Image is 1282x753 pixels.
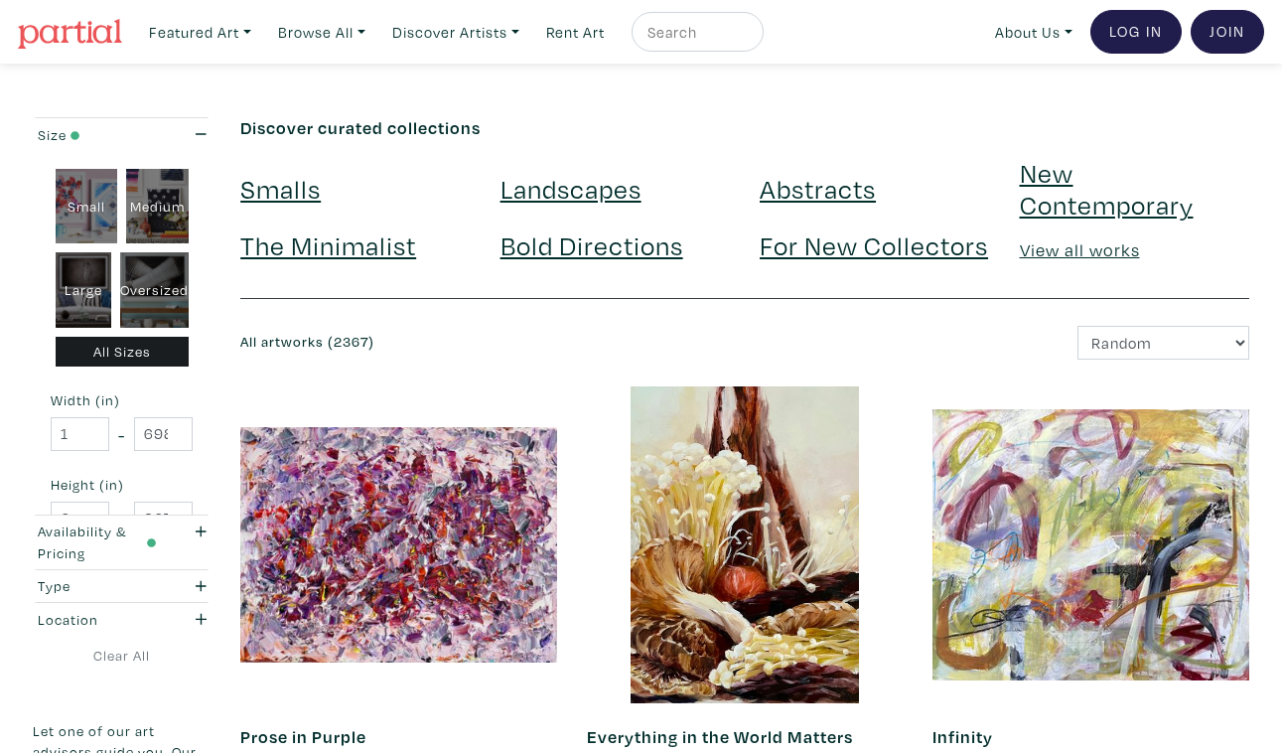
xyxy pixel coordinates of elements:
[33,603,211,636] button: Location
[56,252,111,328] div: Large
[240,334,730,351] h6: All artworks (2367)
[986,12,1081,53] a: About Us
[760,171,876,206] a: Abstracts
[1090,10,1182,54] a: Log In
[120,252,189,328] div: Oversized
[240,117,1249,139] h6: Discover curated collections
[38,575,157,597] div: Type
[500,227,683,262] a: Bold Directions
[500,171,641,206] a: Landscapes
[1191,10,1264,54] a: Join
[33,516,211,569] button: Availability & Pricing
[38,609,157,631] div: Location
[56,337,189,368] div: All Sizes
[537,12,614,53] a: Rent Art
[33,570,211,603] button: Type
[383,12,528,53] a: Discover Artists
[240,171,321,206] a: Smalls
[760,227,988,262] a: For New Collectors
[240,725,366,748] a: Prose in Purple
[118,421,125,448] span: -
[38,521,157,563] div: Availability & Pricing
[126,169,189,244] div: Medium
[587,725,853,748] a: Everything in the World Matters
[33,645,211,667] a: Clear All
[140,12,260,53] a: Featured Art
[56,169,118,244] div: Small
[1020,155,1194,222] a: New Contemporary
[51,393,193,407] small: Width (in)
[269,12,374,53] a: Browse All
[38,124,157,146] div: Size
[932,725,993,748] a: Infinity
[118,506,125,532] span: -
[240,227,416,262] a: The Minimalist
[51,478,193,492] small: Height (in)
[33,118,211,151] button: Size
[1020,238,1140,261] a: View all works
[645,20,745,45] input: Search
